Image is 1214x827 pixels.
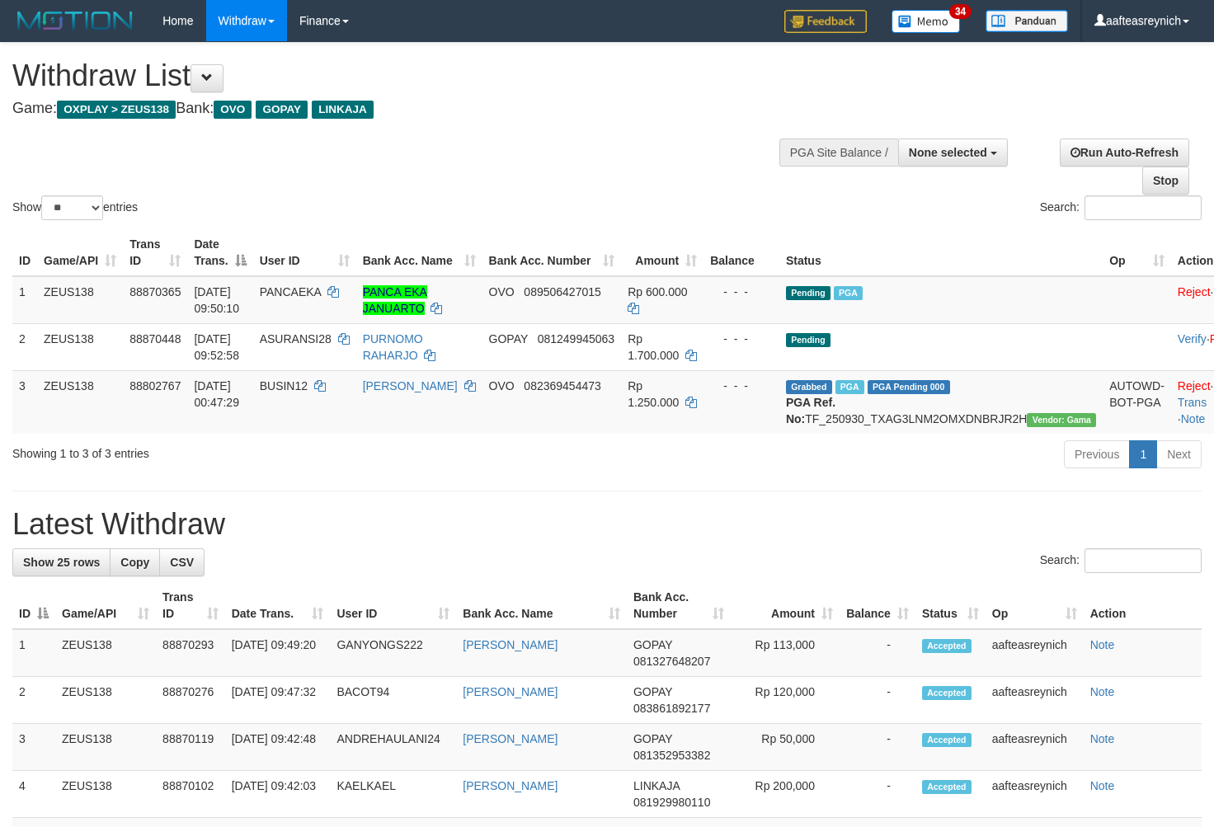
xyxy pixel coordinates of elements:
[710,378,773,394] div: - - -
[37,370,123,434] td: ZEUS138
[840,629,915,677] td: -
[1090,779,1115,792] a: Note
[1084,582,1202,629] th: Action
[482,229,622,276] th: Bank Acc. Number: activate to sort column ascending
[57,101,176,119] span: OXPLAY > ZEUS138
[922,639,972,653] span: Accepted
[23,556,100,569] span: Show 25 rows
[731,724,840,771] td: Rp 50,000
[55,582,156,629] th: Game/API: activate to sort column ascending
[12,771,55,818] td: 4
[538,332,614,345] span: Copy 081249945063 to clipboard
[12,629,55,677] td: 1
[120,556,149,569] span: Copy
[55,629,156,677] td: ZEUS138
[12,59,793,92] h1: Withdraw List
[1090,732,1115,745] a: Note
[633,685,672,698] span: GOPAY
[110,548,160,576] a: Copy
[159,548,205,576] a: CSV
[840,677,915,724] td: -
[12,508,1202,541] h1: Latest Withdraw
[949,4,972,19] span: 34
[363,285,427,315] a: PANCA EKA JANUARTO
[129,285,181,298] span: 88870365
[463,638,558,651] a: [PERSON_NAME]
[55,771,156,818] td: ZEUS138
[489,379,515,392] span: OVO
[253,229,356,276] th: User ID: activate to sort column ascending
[225,582,331,629] th: Date Trans.: activate to sort column ascending
[12,101,793,117] h4: Game: Bank:
[986,10,1068,32] img: panduan.png
[214,101,252,119] span: OVO
[779,139,898,167] div: PGA Site Balance /
[37,276,123,324] td: ZEUS138
[1085,195,1202,220] input: Search:
[633,655,710,668] span: Copy 081327648207 to clipboard
[1040,195,1202,220] label: Search:
[12,677,55,724] td: 2
[456,582,627,629] th: Bank Acc. Name: activate to sort column ascending
[628,379,679,409] span: Rp 1.250.000
[156,724,225,771] td: 88870119
[156,582,225,629] th: Trans ID: activate to sort column ascending
[1090,638,1115,651] a: Note
[779,229,1103,276] th: Status
[731,582,840,629] th: Amount: activate to sort column ascending
[330,677,456,724] td: BACOT94
[1103,229,1171,276] th: Op: activate to sort column ascending
[330,771,456,818] td: KAELKAEL
[524,285,600,298] span: Copy 089506427015 to clipboard
[12,323,37,370] td: 2
[489,285,515,298] span: OVO
[12,276,37,324] td: 1
[524,379,600,392] span: Copy 082369454473 to clipboard
[330,629,456,677] td: GANYONGS222
[41,195,103,220] select: Showentries
[12,229,37,276] th: ID
[786,333,831,347] span: Pending
[731,677,840,724] td: Rp 120,000
[633,796,710,809] span: Copy 081929980110 to clipboard
[12,548,111,576] a: Show 25 rows
[834,286,863,300] span: Marked by aafpengsreynich
[1064,440,1130,468] a: Previous
[898,139,1008,167] button: None selected
[986,724,1084,771] td: aafteasreynich
[463,732,558,745] a: [PERSON_NAME]
[12,195,138,220] label: Show entries
[986,771,1084,818] td: aafteasreynich
[170,556,194,569] span: CSV
[731,771,840,818] td: Rp 200,000
[840,724,915,771] td: -
[786,286,831,300] span: Pending
[835,380,864,394] span: Marked by aafsreyleap
[1178,332,1207,345] a: Verify
[129,379,181,392] span: 88802767
[915,582,986,629] th: Status: activate to sort column ascending
[194,379,239,409] span: [DATE] 00:47:29
[786,380,832,394] span: Grabbed
[909,146,987,159] span: None selected
[12,8,138,33] img: MOTION_logo.png
[225,771,331,818] td: [DATE] 09:42:03
[363,379,458,392] a: [PERSON_NAME]
[260,379,308,392] span: BUSIN12
[312,101,374,119] span: LINKAJA
[892,10,961,33] img: Button%20Memo.svg
[156,629,225,677] td: 88870293
[330,724,456,771] td: ANDREHAULANI24
[1129,440,1157,468] a: 1
[156,677,225,724] td: 88870276
[1027,413,1096,427] span: Vendor URL: https://trx31.1velocity.biz
[922,780,972,794] span: Accepted
[260,332,332,345] span: ASURANSI28
[986,629,1084,677] td: aafteasreynich
[225,629,331,677] td: [DATE] 09:49:20
[12,724,55,771] td: 3
[840,582,915,629] th: Balance: activate to sort column ascending
[784,10,867,33] img: Feedback.jpg
[37,229,123,276] th: Game/API: activate to sort column ascending
[1142,167,1189,195] a: Stop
